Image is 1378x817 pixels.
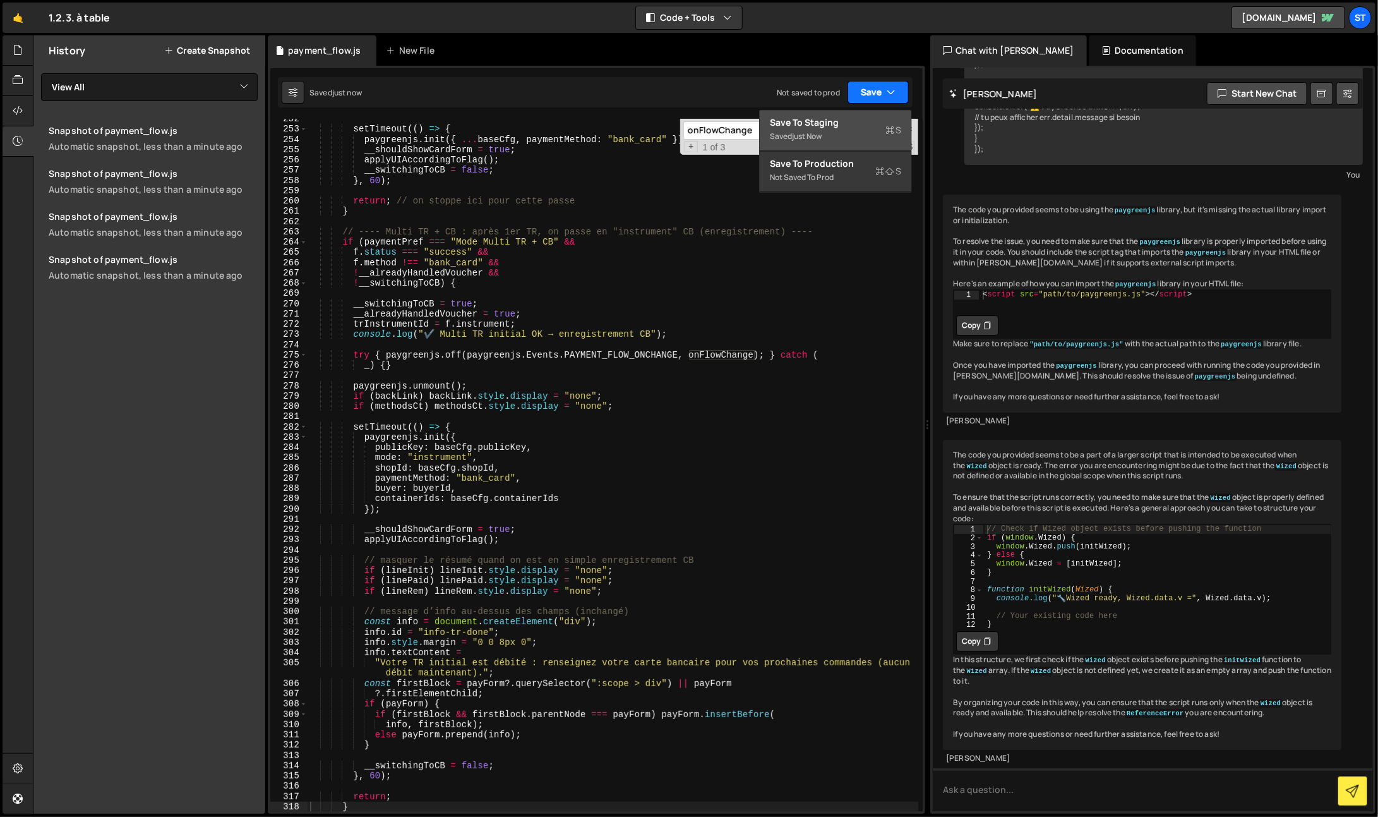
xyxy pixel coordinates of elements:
[164,45,250,56] button: Create Snapshot
[770,158,901,171] div: Save to Production
[949,88,1037,100] h2: [PERSON_NAME]
[270,268,308,278] div: 267
[956,315,998,336] button: Copy
[270,217,308,227] div: 262
[956,631,998,651] button: Copy
[49,226,258,238] div: Automatic snapshot, less than a minute ago
[270,422,308,432] div: 282
[270,751,308,761] div: 313
[270,524,308,535] div: 292
[685,141,698,152] span: Toggle Replace mode
[270,329,308,339] div: 273
[943,440,1341,750] div: The code you provided seems to be a part of a larger script that is intended to be executed when ...
[965,462,988,471] code: Wized
[930,35,1087,66] div: Chat with [PERSON_NAME]
[968,168,1360,181] div: You
[1138,238,1182,246] code: paygreenjs
[946,753,1338,764] div: [PERSON_NAME]
[49,124,258,136] div: Snapshot of payment_flow.js
[760,111,911,152] button: Save to StagingS Savedjust now
[1349,6,1372,29] div: St
[270,761,308,771] div: 314
[270,638,308,648] div: 303
[792,131,822,142] div: just now
[1028,340,1125,349] code: "path/to/paygreenjs.js"
[270,411,308,421] div: 281
[270,586,308,596] div: 298
[1259,699,1282,708] code: Wized
[270,545,308,555] div: 294
[41,160,265,203] a: Snapshot of payment_flow.jsAutomatic snapshot, less than a minute ago
[270,196,308,206] div: 260
[270,350,308,360] div: 275
[270,720,308,730] div: 310
[965,667,988,675] code: Wized
[270,432,308,442] div: 283
[270,247,308,257] div: 265
[270,452,308,463] div: 285
[270,607,308,617] div: 300
[885,124,901,137] span: S
[270,206,308,216] div: 261
[270,186,308,196] div: 259
[1194,372,1237,381] code: paygreenjs
[1055,361,1098,370] code: paygreenjs
[954,621,983,630] div: 12
[270,740,308,750] div: 312
[270,576,308,586] div: 297
[332,87,362,98] div: just now
[270,288,308,298] div: 269
[270,340,308,350] div: 274
[270,792,308,802] div: 317
[270,237,308,247] div: 264
[270,679,308,689] div: 306
[1223,656,1262,665] code: initWized
[770,130,901,145] div: Saved
[1219,340,1263,349] code: paygreenjs
[954,586,983,595] div: 8
[1207,82,1307,105] button: Start new chat
[270,648,308,658] div: 304
[270,309,308,319] div: 271
[49,183,258,195] div: Automatic snapshot, less than a minute ago
[270,442,308,452] div: 284
[270,299,308,309] div: 270
[954,291,979,300] div: 1
[270,504,308,514] div: 290
[946,416,1338,427] div: [PERSON_NAME]
[270,493,308,504] div: 289
[41,246,265,289] a: Snapshot of payment_flow.jsAutomatic snapshot, less than a minute ago
[954,569,983,578] div: 6
[49,10,110,25] div: 1.2.3. à table
[270,658,308,679] div: 305
[270,802,308,812] div: 318
[386,44,440,57] div: New File
[1275,462,1298,471] code: Wized
[270,401,308,411] div: 280
[270,227,308,237] div: 263
[270,176,308,186] div: 258
[954,560,983,569] div: 5
[770,117,901,130] div: Save to Staging
[270,381,308,391] div: 278
[943,195,1341,413] div: The code you provided seems to be using the library, but it's missing the actual library import o...
[270,771,308,781] div: 315
[1184,248,1228,257] code: paygreenjs
[848,81,909,104] button: Save
[49,167,258,179] div: Snapshot of payment_flow.js
[270,689,308,699] div: 307
[49,140,258,152] div: Automatic snapshot, less than a minute ago
[270,627,308,638] div: 302
[270,360,308,370] div: 276
[309,87,362,98] div: Saved
[683,121,842,140] input: Search for
[875,166,901,178] span: S
[636,6,742,29] button: Code + Tools
[954,525,983,534] div: 1
[270,155,308,165] div: 256
[49,44,85,57] h2: History
[270,555,308,566] div: 295
[954,612,983,621] div: 11
[270,730,308,740] div: 311
[270,781,308,791] div: 316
